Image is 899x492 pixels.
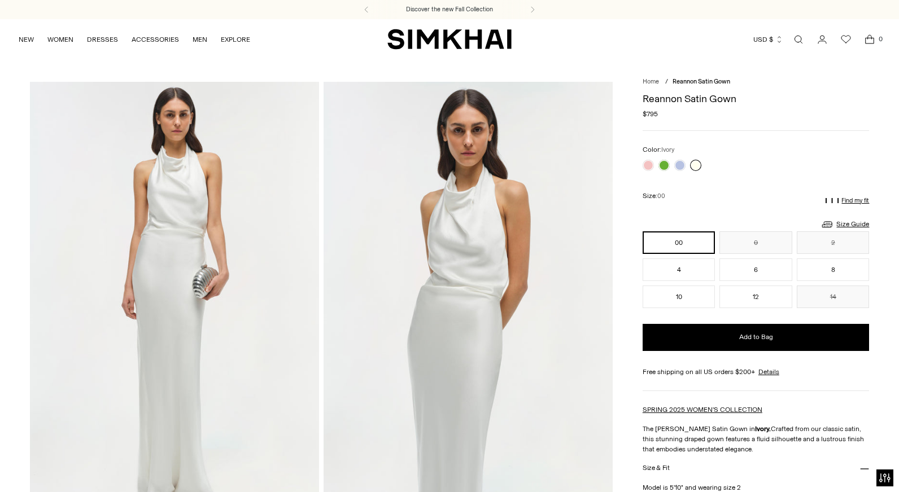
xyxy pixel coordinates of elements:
[758,367,779,377] a: Details
[643,109,658,119] span: $795
[657,192,665,200] span: 00
[87,27,118,52] a: DRESSES
[858,28,881,51] a: Open cart modal
[643,454,870,483] button: Size & Fit
[643,78,659,85] a: Home
[797,285,870,308] button: 14
[661,146,674,153] span: Ivory
[787,28,810,51] a: Open search modal
[821,217,869,231] a: Size Guide
[739,332,773,342] span: Add to Bag
[673,78,730,85] span: Reannon Satin Gown
[755,425,771,433] strong: Ivory.
[643,424,870,454] p: The [PERSON_NAME] Satin Gown in Crafted from our classic satin, this stunning draped gown feature...
[643,191,665,201] label: Size:
[665,77,668,87] div: /
[643,285,715,308] button: 10
[643,464,670,472] h3: Size & Fit
[643,406,762,414] a: SPRING 2025 WOMEN'S COLLECTION
[643,231,715,254] button: 00
[193,27,207,52] a: MEN
[643,367,870,377] div: Free shipping on all US orders $200+
[643,77,870,87] nav: breadcrumbs
[797,231,870,254] button: 2
[406,5,493,14] a: Discover the new Fall Collection
[753,27,783,52] button: USD $
[387,28,512,50] a: SIMKHAI
[643,258,715,281] button: 4
[221,27,250,52] a: EXPLORE
[719,231,792,254] button: 0
[643,324,870,351] button: Add to Bag
[811,28,833,51] a: Go to the account page
[875,34,885,44] span: 0
[719,285,792,308] button: 12
[835,28,857,51] a: Wishlist
[643,144,674,155] label: Color:
[643,94,870,104] h1: Reannon Satin Gown
[19,27,34,52] a: NEW
[47,27,73,52] a: WOMEN
[797,258,870,281] button: 8
[132,27,179,52] a: ACCESSORIES
[719,258,792,281] button: 6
